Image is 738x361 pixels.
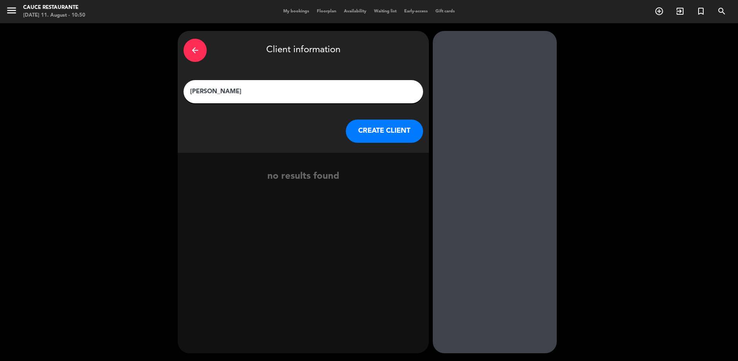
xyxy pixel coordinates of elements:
button: menu [6,5,17,19]
i: turned_in_not [696,7,706,16]
span: Gift cards [432,9,459,14]
div: Client information [184,37,423,64]
i: menu [6,5,17,16]
span: Availability [340,9,370,14]
i: add_circle_outline [655,7,664,16]
span: Floorplan [313,9,340,14]
span: Waiting list [370,9,400,14]
div: [DATE] 11. August - 10:50 [23,12,85,19]
i: exit_to_app [675,7,685,16]
input: Type name, email or phone number... [189,86,417,97]
button: CREATE CLIENT [346,120,423,143]
i: arrow_back [190,46,200,55]
span: Early-access [400,9,432,14]
div: Cauce Restaurante [23,4,85,12]
span: My bookings [279,9,313,14]
div: no results found [178,169,429,184]
i: search [717,7,726,16]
